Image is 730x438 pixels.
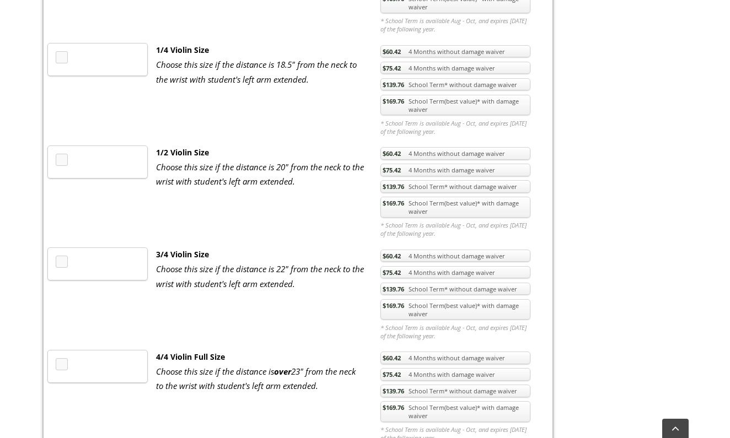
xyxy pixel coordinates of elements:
[380,45,530,58] a: $60.424 Months without damage waiver
[383,199,404,207] span: $169.76
[56,154,68,166] a: MP3 Clip
[380,352,530,364] a: $60.424 Months without damage waiver
[383,301,404,310] span: $169.76
[380,17,530,33] em: * School Term is available Aug - Oct, and expires [DATE] of the following year.
[383,370,401,378] span: $75.42
[380,197,530,218] a: $169.76School Term(best value)* with damage waiver
[56,51,68,63] a: MP3 Clip
[156,366,356,391] em: Choose this size if the distance is 23" from the neck to the wrist with student's left arm extended.
[383,403,404,412] span: $169.76
[380,95,530,116] a: $169.76School Term(best value)* with damage waiver
[156,43,364,57] div: 1/4 Violin Size
[380,250,530,262] a: $60.424 Months without damage waiver
[383,64,401,72] span: $75.42
[380,368,530,381] a: $75.424 Months with damage waiver
[383,80,404,89] span: $139.76
[156,247,364,262] div: 3/4 Violin Size
[383,149,401,158] span: $60.42
[156,145,364,160] div: 1/2 Violin Size
[383,285,404,293] span: $139.76
[380,147,530,160] a: $60.424 Months without damage waiver
[156,350,364,364] div: 4/4 Violin Full Size
[380,180,530,193] a: $139.76School Term* without damage waiver
[380,323,530,340] em: * School Term is available Aug - Oct, and expires [DATE] of the following year.
[383,354,401,362] span: $60.42
[156,161,364,187] em: Choose this size if the distance is 20" from the neck to the wrist with student's left arm extended.
[383,97,404,105] span: $169.76
[56,256,68,268] a: MP3 Clip
[383,166,401,174] span: $75.42
[380,385,530,397] a: $139.76School Term* without damage waiver
[56,358,68,370] a: MP3 Clip
[380,221,530,237] em: * School Term is available Aug - Oct, and expires [DATE] of the following year.
[380,164,530,176] a: $75.424 Months with damage waiver
[380,401,530,422] a: $169.76School Term(best value)* with damage waiver
[156,263,364,289] em: Choose this size if the distance is 22" from the neck to the wrist with student's left arm extended.
[380,78,530,91] a: $139.76School Term* without damage waiver
[383,182,404,191] span: $139.76
[380,299,530,320] a: $169.76School Term(best value)* with damage waiver
[380,283,530,295] a: $139.76School Term* without damage waiver
[274,366,291,377] strong: over
[156,59,357,84] em: Choose this size if the distance is 18.5" from the neck to the wrist with student's left arm exte...
[383,47,401,56] span: $60.42
[383,387,404,395] span: $139.76
[380,266,530,279] a: $75.424 Months with damage waiver
[380,62,530,74] a: $75.424 Months with damage waiver
[380,119,530,136] em: * School Term is available Aug - Oct, and expires [DATE] of the following year.
[383,252,401,260] span: $60.42
[383,268,401,277] span: $75.42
